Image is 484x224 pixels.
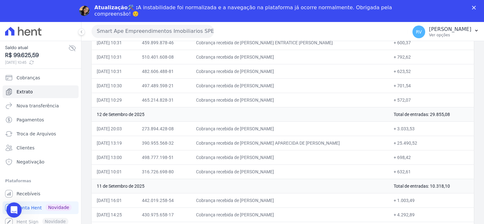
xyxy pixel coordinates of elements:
[17,103,59,109] span: Nova transferência
[17,159,45,165] span: Negativação
[17,205,42,211] span: Conta Hent
[389,50,474,64] td: + 792,62
[17,89,33,95] span: Extrato
[191,64,389,78] td: Cobrança recebida de [PERSON_NAME]
[389,179,474,193] td: Total de entradas: 10.318,10
[137,136,191,150] td: 390.955.568-32
[389,164,474,179] td: + 632,61
[389,193,474,207] td: + 1.003,49
[191,150,389,164] td: Cobrança recebida de [PERSON_NAME]
[17,191,40,197] span: Recebíveis
[92,25,214,38] button: Smart Ape Empreendimentos Imobiliarios SPE LTDA
[191,193,389,207] td: Cobrança recebida de [PERSON_NAME]
[137,78,191,93] td: 497.489.598-21
[5,44,68,51] span: Saldo atual
[137,193,191,207] td: 442.019.258-54
[92,164,137,179] td: [DATE] 10:01
[3,187,79,200] a: Recebíveis
[137,35,191,50] td: 459.899.878-46
[191,93,389,107] td: Cobrança recebida de [PERSON_NAME]
[191,78,389,93] td: Cobrança recebida de [PERSON_NAME]
[137,150,191,164] td: 498.777.198-51
[92,93,137,107] td: [DATE] 10:29
[17,131,56,137] span: Troca de Arquivos
[191,164,389,179] td: Cobrança recebida de [PERSON_NAME]
[416,30,422,34] span: RV
[3,85,79,98] a: Extrato
[137,164,191,179] td: 316.726.698-80
[92,207,137,222] td: [DATE] 14:25
[92,193,137,207] td: [DATE] 16:01
[95,4,138,11] b: Atualização🛠️ :
[429,26,471,33] p: [PERSON_NAME]
[92,179,389,193] td: 11 de Setembro de 2025
[137,93,191,107] td: 465.214.828-31
[429,33,471,38] p: Ver opções
[137,50,191,64] td: 510.401.608-08
[79,6,89,16] img: Profile image for Adriane
[6,202,22,218] iframe: Intercom live chat
[407,23,484,41] button: RV [PERSON_NAME] Ver opções
[95,4,395,17] div: A instabilidade foi normalizada e a navegação na plataforma já ocorre normalmente. Obrigada pela ...
[92,136,137,150] td: [DATE] 13:19
[92,64,137,78] td: [DATE] 10:31
[389,35,474,50] td: + 600,37
[472,6,478,10] div: Fechar
[137,207,191,222] td: 430.975.658-17
[17,75,40,81] span: Cobranças
[389,136,474,150] td: + 25.490,52
[5,51,68,60] span: R$ 99.625,59
[3,201,79,214] a: Conta Hent Novidade
[92,50,137,64] td: [DATE] 10:31
[17,145,34,151] span: Clientes
[389,150,474,164] td: + 698,42
[137,64,191,78] td: 482.606.488-81
[389,207,474,222] td: + 4.292,89
[5,60,68,65] span: [DATE] 10:45
[389,64,474,78] td: + 623,52
[191,35,389,50] td: Cobrança recebida de [PERSON_NAME] ENTRATICE [PERSON_NAME]
[3,71,79,84] a: Cobranças
[92,78,137,93] td: [DATE] 10:30
[3,113,79,126] a: Pagamentos
[5,177,76,185] div: Plataformas
[92,150,137,164] td: [DATE] 13:00
[389,107,474,121] td: Total de entradas: 29.855,08
[3,141,79,154] a: Clientes
[3,99,79,112] a: Nova transferência
[191,207,389,222] td: Cobrança recebida de [PERSON_NAME]
[191,136,389,150] td: Cobrança recebida de [PERSON_NAME] APARECIDA DE [PERSON_NAME]
[389,93,474,107] td: + 572,07
[389,121,474,136] td: + 3.033,53
[137,121,191,136] td: 273.894.428-08
[191,121,389,136] td: Cobrança recebida de [PERSON_NAME]
[389,78,474,93] td: + 701,54
[92,35,137,50] td: [DATE] 10:31
[3,155,79,168] a: Negativação
[92,107,389,121] td: 12 de Setembro de 2025
[92,121,137,136] td: [DATE] 20:03
[17,117,44,123] span: Pagamentos
[191,50,389,64] td: Cobrança recebida de [PERSON_NAME]
[46,204,72,211] span: Novidade
[3,127,79,140] a: Troca de Arquivos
